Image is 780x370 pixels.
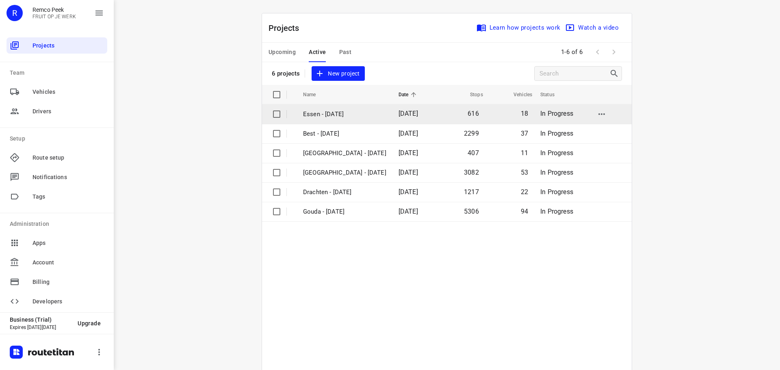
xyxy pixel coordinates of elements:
span: Vehicles [503,90,532,100]
span: Route setup [32,154,104,162]
span: Projects [32,41,104,50]
div: Drivers [6,103,107,119]
p: Administration [10,220,107,228]
span: Apps [32,239,104,247]
p: 6 projects [272,70,300,77]
span: In Progress [540,130,573,137]
span: In Progress [540,149,573,157]
span: Billing [32,278,104,286]
span: 3082 [464,169,479,176]
p: Team [10,69,107,77]
div: Route setup [6,149,107,166]
p: Projects [269,22,306,34]
span: [DATE] [399,130,418,137]
span: New project [316,69,360,79]
p: Essen - [DATE] [303,110,386,119]
span: Account [32,258,104,267]
div: R [6,5,23,21]
span: 22 [521,188,528,196]
span: In Progress [540,188,573,196]
span: Developers [32,297,104,306]
span: Upgrade [78,320,101,327]
span: In Progress [540,208,573,215]
p: Best - [DATE] [303,129,386,138]
div: Projects [6,37,107,54]
div: Tags [6,188,107,205]
div: Apps [6,235,107,251]
p: Remco Peek [32,6,76,13]
span: Status [540,90,565,100]
span: 1217 [464,188,479,196]
p: Expires [DATE][DATE] [10,325,71,330]
span: Drivers [32,107,104,116]
span: [DATE] [399,188,418,196]
div: Notifications [6,169,107,185]
span: 616 [468,110,479,117]
button: Upgrade [71,316,107,331]
span: In Progress [540,169,573,176]
span: Next Page [606,44,622,60]
span: 11 [521,149,528,157]
span: 5306 [464,208,479,215]
span: Name [303,90,327,100]
span: Tags [32,193,104,201]
div: Vehicles [6,84,107,100]
span: [DATE] [399,208,418,215]
input: Search projects [539,67,609,80]
span: Stops [459,90,483,100]
p: [GEOGRAPHIC_DATA] - [DATE] [303,168,386,177]
p: Business (Trial) [10,316,71,323]
div: Billing [6,274,107,290]
span: [DATE] [399,149,418,157]
span: 2299 [464,130,479,137]
span: Date [399,90,419,100]
p: Gouda - Monday [303,207,386,216]
button: New project [312,66,364,81]
span: 53 [521,169,528,176]
span: Vehicles [32,88,104,96]
span: 407 [468,149,479,157]
span: 18 [521,110,528,117]
span: Past [339,47,352,57]
div: Developers [6,293,107,309]
p: Setup [10,134,107,143]
div: Search [609,69,622,78]
div: Account [6,254,107,270]
span: Previous Page [589,44,606,60]
span: Notifications [32,173,104,182]
span: Upcoming [269,47,296,57]
span: 1-6 of 6 [558,43,586,61]
span: [DATE] [399,169,418,176]
p: FRUIT OP JE WERK [32,14,76,19]
span: 37 [521,130,528,137]
p: Drachten - [DATE] [303,188,386,197]
span: [DATE] [399,110,418,117]
p: [GEOGRAPHIC_DATA] - [DATE] [303,149,386,158]
span: Active [309,47,326,57]
span: In Progress [540,110,573,117]
span: 94 [521,208,528,215]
